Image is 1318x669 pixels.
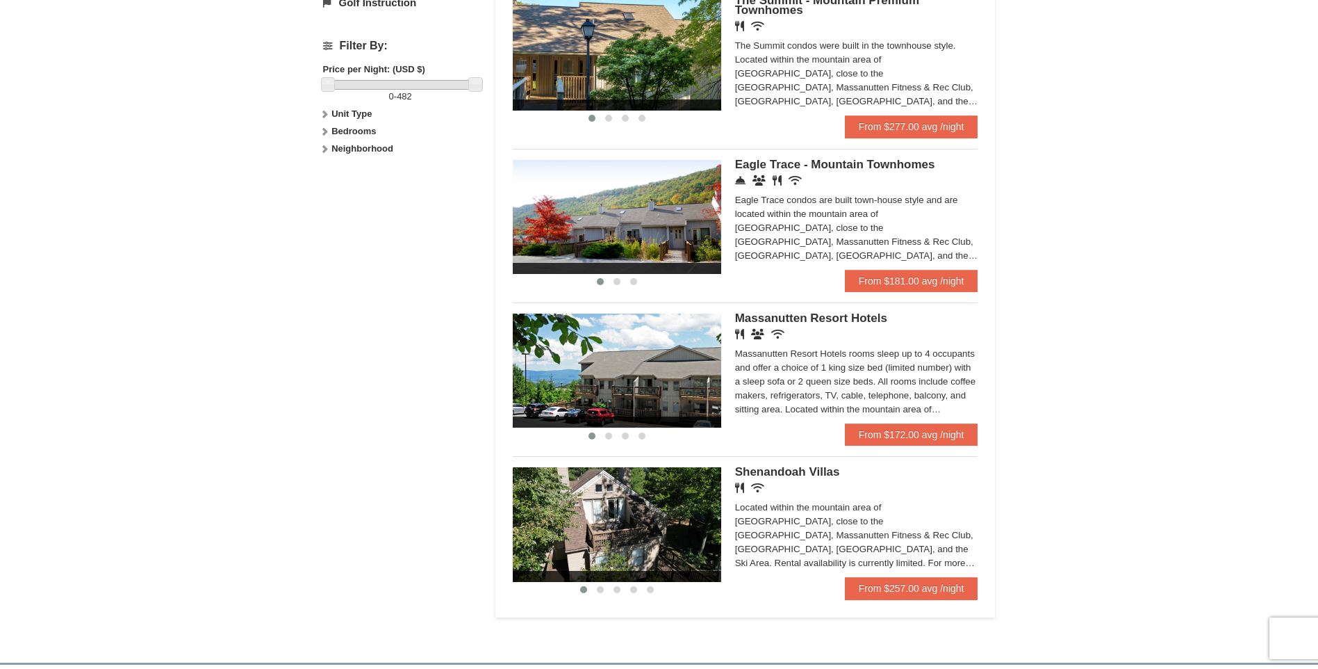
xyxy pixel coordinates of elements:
[735,39,978,108] div: The Summit condos were built in the townhouse style. Located within the mountain area of [GEOGRAP...
[389,91,394,102] span: 0
[323,64,425,74] strong: Price per Night: (USD $)
[735,483,744,493] i: Restaurant
[735,193,978,263] div: Eagle Trace condos are built town-house style and are located within the mountain area of [GEOGRA...
[331,126,376,136] strong: Bedrooms
[845,424,978,446] a: From $172.00 avg /night
[735,465,840,478] span: Shenandoah Villas
[735,175,746,186] i: Concierge Desk
[789,175,802,186] i: Wireless Internet (free)
[751,483,764,493] i: Wireless Internet (free)
[323,40,478,52] h4: Filter By:
[735,501,978,570] div: Located within the mountain area of [GEOGRAPHIC_DATA], close to the [GEOGRAPHIC_DATA], Massanutte...
[752,175,766,186] i: Conference Facilities
[751,329,764,339] i: Banquet Facilities
[735,21,744,31] i: Restaurant
[397,91,412,102] span: 482
[323,90,478,104] label: -
[735,329,744,339] i: Restaurant
[735,347,978,417] div: Massanutten Resort Hotels rooms sleep up to 4 occupants and offer a choice of 1 king size bed (li...
[845,270,978,292] a: From $181.00 avg /night
[735,158,935,171] span: Eagle Trace - Mountain Townhomes
[773,175,782,186] i: Restaurant
[331,108,372,119] strong: Unit Type
[845,115,978,138] a: From $277.00 avg /night
[751,21,764,31] i: Wireless Internet (free)
[771,329,784,339] i: Wireless Internet (free)
[735,312,887,325] span: Massanutten Resort Hotels
[331,143,393,154] strong: Neighborhood
[845,577,978,599] a: From $257.00 avg /night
